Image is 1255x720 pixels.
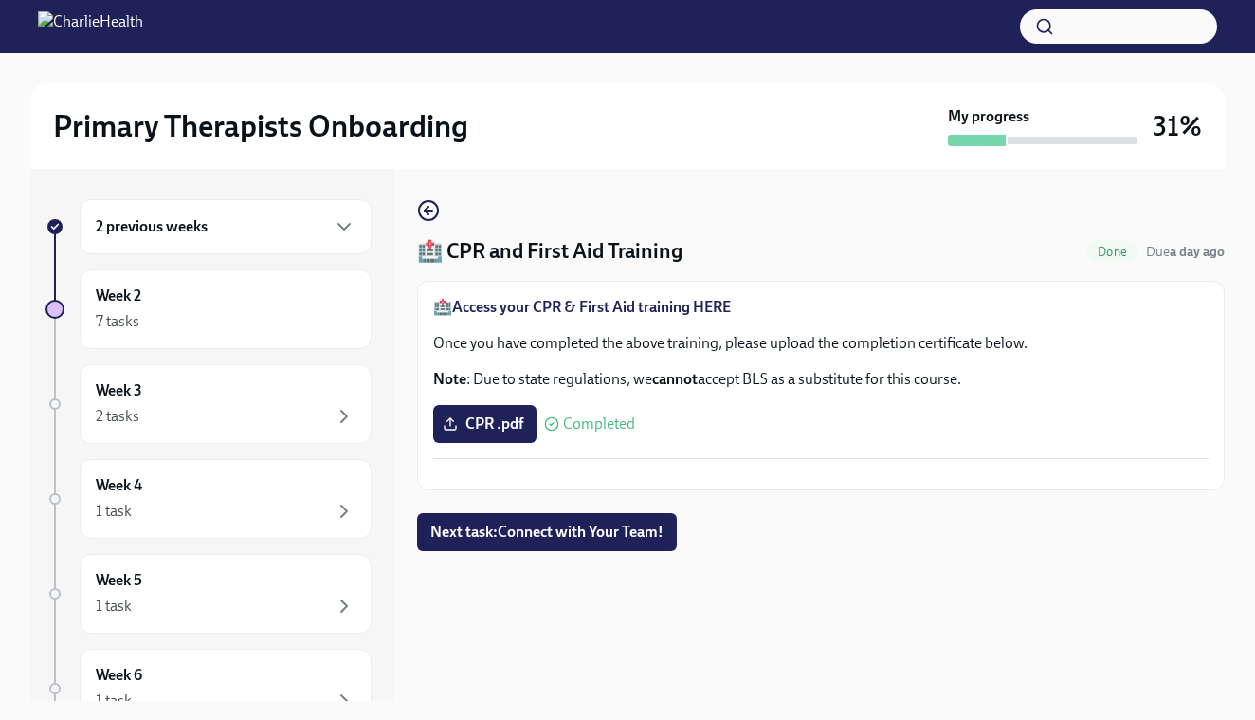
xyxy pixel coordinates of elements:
h3: 31% [1153,109,1202,143]
h6: Week 4 [96,475,142,496]
strong: a day ago [1170,244,1225,260]
h6: 2 previous weeks [96,216,208,237]
p: Once you have completed the above training, please upload the completion certificate below. [433,333,1209,354]
h6: Week 2 [96,286,141,306]
div: 1 task [96,501,132,522]
p: 🏥 [433,297,1209,318]
h4: 🏥 CPR and First Aid Training [417,237,682,266]
img: CharlieHealth [38,11,143,42]
strong: My progress [948,106,1029,127]
button: Next task:Connect with Your Team! [417,513,677,551]
a: Week 41 task [45,459,372,539]
label: CPR .pdf [433,405,537,443]
span: August 23rd, 2025 10:00 [1146,243,1225,261]
h2: Primary Therapists Onboarding [53,107,468,145]
a: Week 32 tasks [45,364,372,444]
div: 1 task [96,691,132,711]
div: 1 task [96,596,132,617]
h6: Week 3 [96,380,142,401]
span: Next task : Connect with Your Team! [430,523,664,542]
a: Access your CPR & First Aid training HERE [452,298,731,316]
span: CPR .pdf [446,415,523,434]
a: Week 27 tasks [45,269,372,349]
div: 2 tasks [96,406,139,427]
div: 2 previous weeks [80,199,372,254]
div: 7 tasks [96,311,139,332]
span: Due [1146,244,1225,260]
span: Done [1086,245,1138,259]
h6: Week 5 [96,570,142,591]
strong: Note [433,370,466,388]
span: Completed [563,416,635,432]
a: Week 51 task [45,554,372,634]
p: : Due to state regulations, we accept BLS as a substitute for this course. [433,369,1209,390]
h6: Week 6 [96,665,142,686]
strong: cannot [652,370,698,388]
